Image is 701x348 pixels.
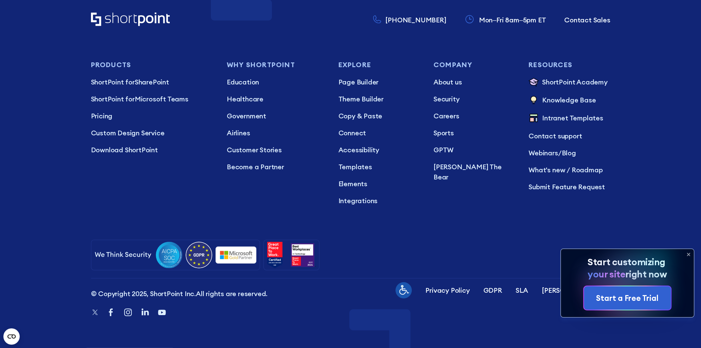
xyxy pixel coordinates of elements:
button: Open CMP widget [3,328,20,345]
a: Start a Free Trial [584,286,671,310]
a: Become a Partner [227,162,325,172]
p: ShortPoint Academy [542,77,607,88]
a: Education [227,77,325,87]
h3: Resources [529,61,610,69]
a: Contact Sales [564,15,610,25]
span: ShortPoint for [91,78,135,86]
a: Page Builder [338,77,420,87]
h3: Why Shortpoint [227,61,325,69]
a: Blog [561,149,576,157]
p: Intranet Templates [542,113,603,124]
a: GPTW [433,145,515,155]
a: ShortPoint forMicrosoft Teams [91,94,214,104]
h3: Products [91,61,214,69]
p: All rights are reserved. [91,289,268,299]
a: Download ShortPoint [91,145,214,155]
p: Microsoft Teams [91,94,214,104]
a: [PHONE_NUMBER] [373,15,446,25]
p: [PHONE_NUMBER] [385,15,446,25]
a: Intranet Templates [529,113,610,124]
a: ShortPoint Academy [529,77,610,88]
a: Privacy Policy [425,285,469,295]
a: Healthcare [227,94,325,104]
a: Home [91,13,170,27]
a: [PERSON_NAME] [542,285,596,295]
a: SLA [516,285,528,295]
a: [PERSON_NAME] The Bear [433,162,515,182]
a: Pricing [91,111,214,121]
iframe: Chat Widget [667,315,701,348]
a: Custom Design Service [91,128,214,138]
a: Theme Builder [338,94,420,104]
h3: Explore [338,61,420,69]
a: About us [433,77,515,87]
a: Government [227,111,325,121]
a: Knowledge Base [529,95,610,106]
a: GDPR [483,285,502,295]
a: Templates [338,162,420,172]
a: Security [433,94,515,104]
p: SharePoint [91,77,214,87]
a: Facebook [106,307,116,318]
h3: Company [433,61,515,69]
a: Integrations [338,196,420,206]
a: Submit Feature Request [529,182,610,192]
a: Copy & Paste [338,111,420,121]
a: Careers [433,111,515,121]
a: What's new / Roadmap [529,165,610,175]
a: Customer Stories [227,145,325,155]
p: Mon–Fri 8am–5pm ET [479,15,546,25]
span: ShortPoint for [91,95,135,103]
a: Contact support [529,131,610,141]
a: Webinars [529,149,558,157]
a: Elements [338,179,420,189]
a: Youtube [157,307,167,318]
a: Instagram [123,307,133,318]
div: Start a Free Trial [596,292,659,304]
a: ShortPoint forSharePoint [91,77,214,87]
span: © Copyright 2025, ShortPoint Inc. [91,289,196,298]
a: Twitter [91,308,99,317]
a: Connect [338,128,420,138]
a: Sports [433,128,515,138]
p: Knowledge Base [542,95,596,106]
a: Airlines [227,128,325,138]
a: Accessibility [338,145,420,155]
a: Linkedin [140,307,150,318]
p: / [529,148,610,158]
